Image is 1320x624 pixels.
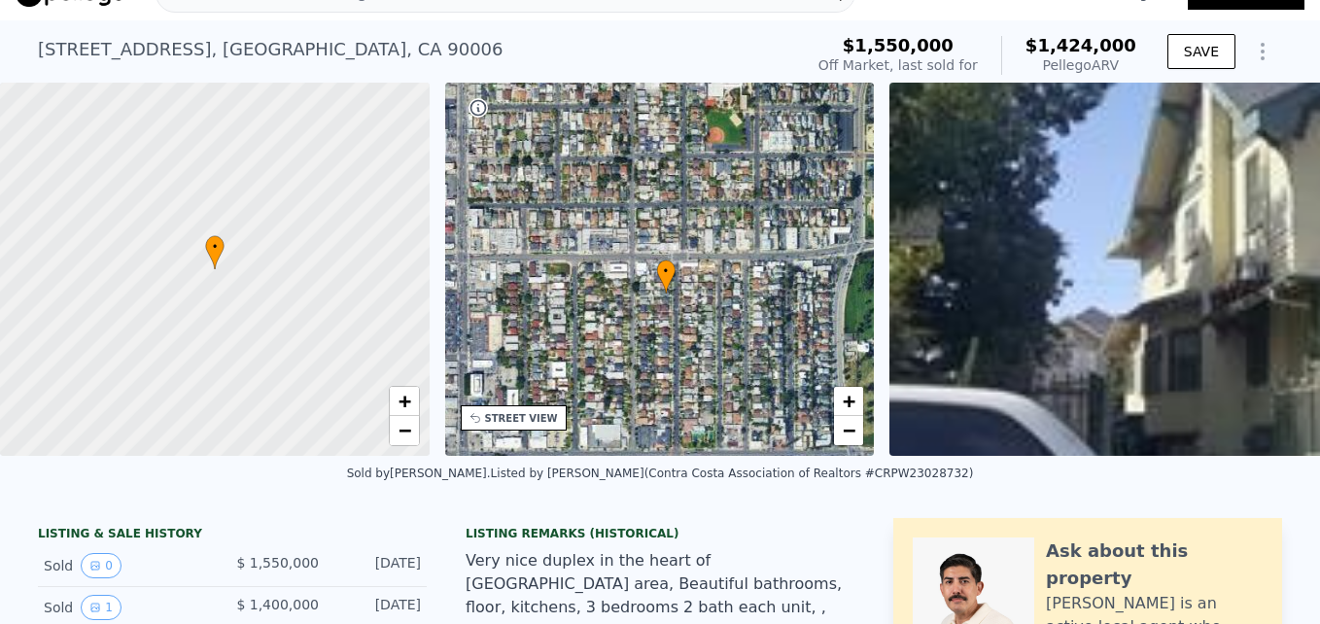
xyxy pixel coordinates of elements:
[44,595,217,620] div: Sold
[466,526,854,541] div: Listing Remarks (Historical)
[236,555,319,571] span: $ 1,550,000
[485,411,558,426] div: STREET VIEW
[398,418,410,442] span: −
[1025,55,1136,75] div: Pellego ARV
[1167,34,1235,69] button: SAVE
[834,416,863,445] a: Zoom out
[398,389,410,413] span: +
[205,238,225,256] span: •
[390,416,419,445] a: Zoom out
[38,36,504,63] div: [STREET_ADDRESS] , [GEOGRAPHIC_DATA] , CA 90006
[834,387,863,416] a: Zoom in
[205,235,225,269] div: •
[81,595,122,620] button: View historical data
[1025,35,1136,55] span: $1,424,000
[843,389,855,413] span: +
[1046,537,1263,592] div: Ask about this property
[1243,32,1282,71] button: Show Options
[81,553,122,578] button: View historical data
[38,526,427,545] div: LISTING & SALE HISTORY
[334,553,421,578] div: [DATE]
[44,553,217,578] div: Sold
[656,260,676,294] div: •
[818,55,978,75] div: Off Market, last sold for
[843,35,954,55] span: $1,550,000
[236,597,319,612] span: $ 1,400,000
[843,418,855,442] span: −
[656,262,676,280] span: •
[390,387,419,416] a: Zoom in
[491,467,974,480] div: Listed by [PERSON_NAME] (Contra Costa Association of Realtors #CRPW23028732)
[334,595,421,620] div: [DATE]
[347,467,491,480] div: Sold by [PERSON_NAME] .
